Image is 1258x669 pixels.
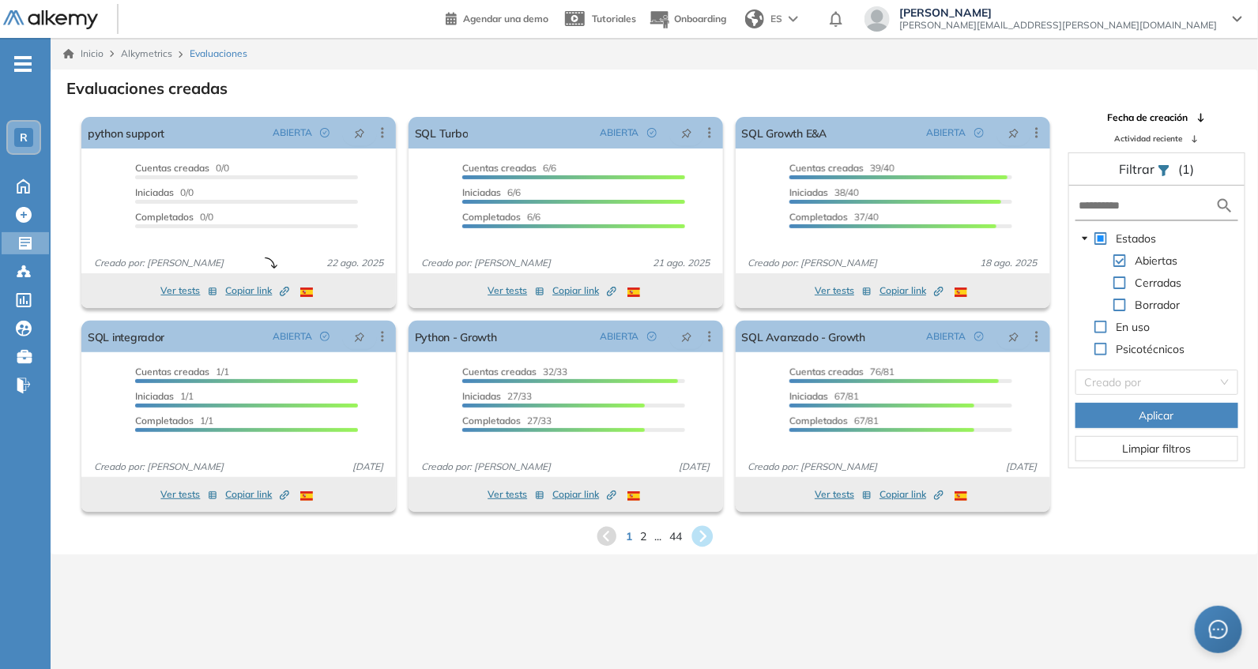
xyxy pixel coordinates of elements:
span: Creado por: [PERSON_NAME] [88,256,230,270]
span: [PERSON_NAME][EMAIL_ADDRESS][PERSON_NAME][DOMAIN_NAME] [899,19,1217,32]
span: Actividad reciente [1115,133,1183,145]
span: ABIERTA [273,126,312,140]
button: Ver tests [160,485,217,504]
span: Completados [135,415,194,427]
span: pushpin [1008,126,1019,139]
span: Completados [789,415,848,427]
img: world [745,9,764,28]
span: ABIERTA [600,126,639,140]
a: SQL Growth E&A [742,117,827,148]
span: Iniciadas [135,390,174,402]
button: Onboarding [649,2,726,36]
span: ... [655,528,662,545]
button: pushpin [669,324,704,349]
span: Cuentas creadas [462,366,537,378]
span: pushpin [354,126,365,139]
button: Ver tests [488,281,544,300]
span: 27/33 [462,415,552,427]
span: [DATE] [346,460,390,474]
span: 1/1 [135,390,194,402]
span: Completados [462,415,521,427]
span: En uso [1113,318,1154,336]
button: pushpin [996,324,1031,349]
span: pushpin [681,126,692,139]
span: 32/33 [462,366,567,378]
span: En uso [1117,320,1151,334]
span: Aplicar [1139,407,1174,424]
span: 22 ago. 2025 [320,256,390,270]
span: Filtrar [1119,161,1158,177]
span: Agendar una demo [463,13,548,24]
button: Copiar link [879,485,943,504]
span: Cuentas creadas [135,366,209,378]
span: Iniciadas [462,390,501,402]
a: SQL integrador [88,321,164,352]
span: check-circle [320,332,330,341]
button: Copiar link [225,485,289,504]
i: - [14,62,32,66]
span: ABIERTA [927,126,966,140]
span: Copiar link [879,284,943,298]
img: ESP [627,491,640,501]
button: Copiar link [552,485,616,504]
span: Completados [135,211,194,223]
button: Copiar link [879,281,943,300]
span: Cerradas [1132,273,1185,292]
span: check-circle [974,128,984,137]
span: Iniciadas [789,186,828,198]
a: Agendar una demo [446,8,548,27]
span: check-circle [647,128,657,137]
span: 21 ago. 2025 [647,256,717,270]
span: Estados [1113,229,1160,248]
span: Abiertas [1136,254,1178,268]
span: ES [770,12,782,26]
span: Cerradas [1136,276,1182,290]
button: Ver tests [160,281,217,300]
span: Creado por: [PERSON_NAME] [742,460,884,474]
span: 2 [641,528,647,545]
span: message [1209,620,1228,639]
span: check-circle [320,128,330,137]
span: 76/81 [789,366,895,378]
a: SQL Turbo [415,117,469,148]
span: Abiertas [1132,251,1181,270]
button: pushpin [996,120,1031,145]
span: 38/40 [789,186,859,198]
span: [DATE] [1000,460,1044,474]
span: ABIERTA [273,329,312,344]
span: 37/40 [789,211,879,223]
span: Iniciadas [135,186,174,198]
button: Aplicar [1075,403,1238,428]
span: 67/81 [789,415,879,427]
span: Cuentas creadas [789,366,864,378]
span: Copiar link [552,487,616,502]
span: Cuentas creadas [135,162,209,174]
a: Inicio [63,47,104,61]
button: Ver tests [815,485,872,504]
span: Iniciadas [462,186,501,198]
span: Copiar link [879,487,943,502]
span: Fecha de creación [1108,111,1188,125]
h3: Evaluaciones creadas [66,79,228,98]
button: Limpiar filtros [1075,436,1238,461]
span: Copiar link [552,284,616,298]
span: Creado por: [PERSON_NAME] [415,256,557,270]
span: Completados [789,211,848,223]
span: pushpin [681,330,692,343]
span: Alkymetrics [121,47,172,59]
span: Creado por: [PERSON_NAME] [742,256,884,270]
span: Tutoriales [592,13,636,24]
span: 6/6 [462,211,540,223]
button: Copiar link [552,281,616,300]
img: ESP [955,288,967,297]
a: Python - Growth [415,321,497,352]
button: Ver tests [488,485,544,504]
span: Psicotécnicos [1117,342,1185,356]
span: Psicotécnicos [1113,340,1188,359]
span: Estados [1117,231,1157,246]
button: pushpin [342,120,377,145]
span: pushpin [1008,330,1019,343]
span: 44 [670,528,683,545]
span: Copiar link [225,284,289,298]
img: ESP [300,491,313,501]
